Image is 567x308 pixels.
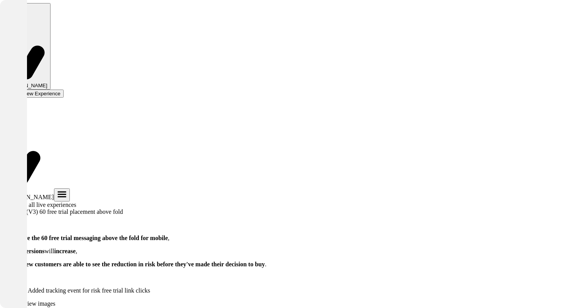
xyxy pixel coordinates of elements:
p: LIVE [3,222,564,228]
p: [DATE] - Added tracking event for risk free trial link clicks [3,287,564,294]
a: < Back to all live experiences [3,201,76,208]
div: Click to view images [3,300,564,307]
span: will [45,248,54,254]
span: , [76,248,77,254]
strong: increase [54,248,76,254]
strong: new customers are able to see the reduction in risk before they've made their decision to buy [23,261,265,267]
span: [DOMAIN_NAME] [3,194,54,200]
button: Create New Experience [3,90,64,98]
span: . [265,261,267,267]
strong: conversions [14,248,45,254]
span: , [168,235,169,241]
strong: move the 60 free trial messaging above the fold for mobile [16,235,168,241]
